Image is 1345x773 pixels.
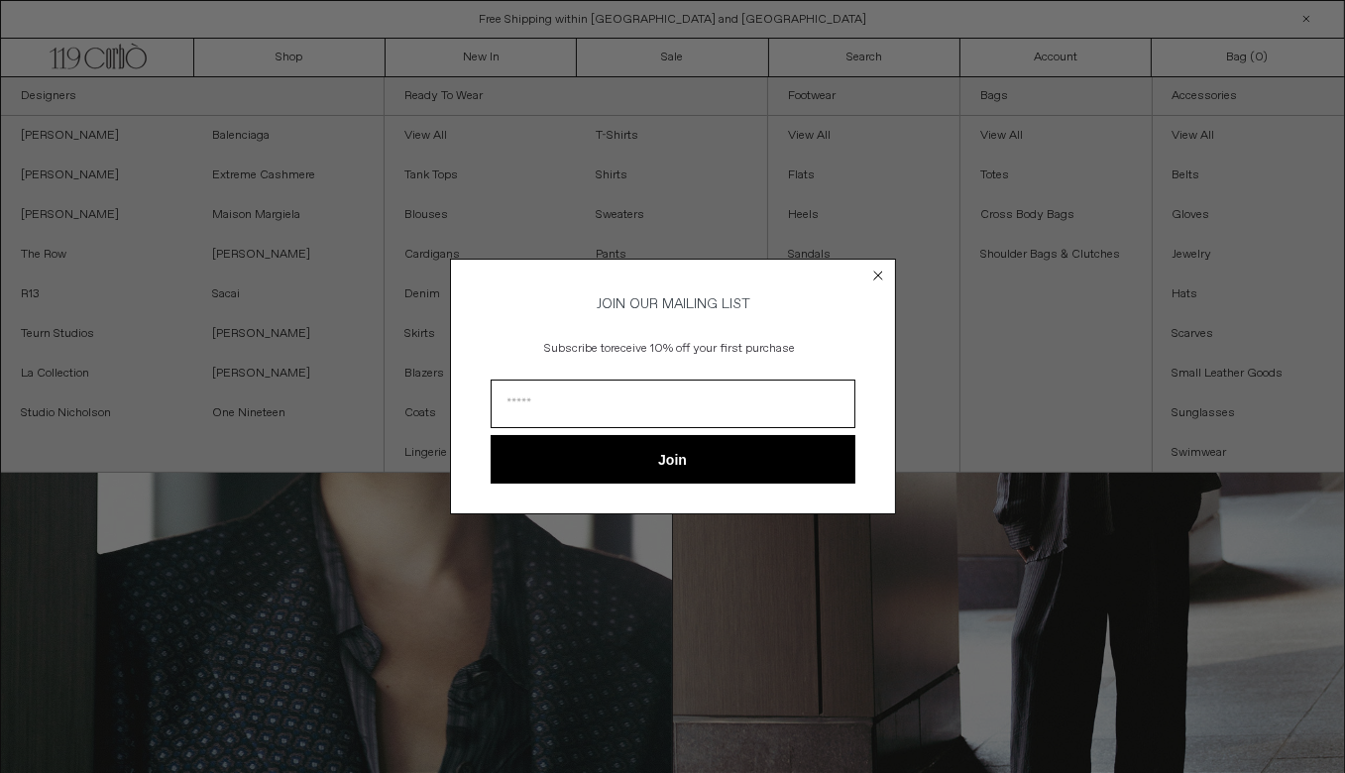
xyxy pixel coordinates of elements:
[544,341,611,357] span: Subscribe to
[611,341,795,357] span: receive 10% off your first purchase
[595,295,751,313] span: JOIN OUR MAILING LIST
[491,435,855,484] button: Join
[868,266,888,285] button: Close dialog
[491,380,855,428] input: Email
